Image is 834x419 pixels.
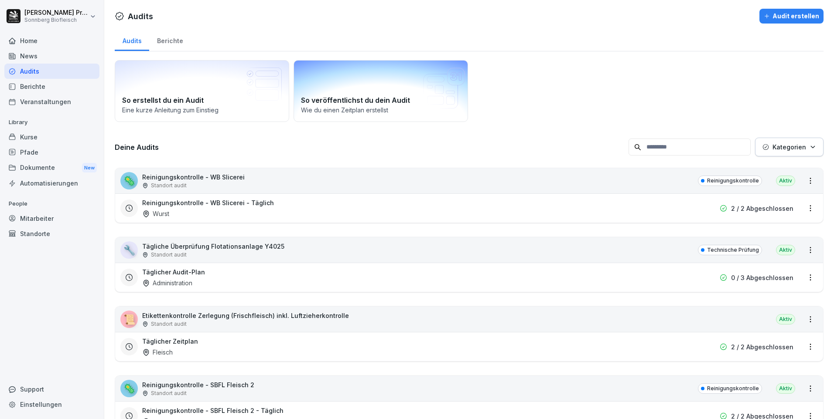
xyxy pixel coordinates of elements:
h3: Täglicher Audit-Plan [142,267,205,277]
h3: Reinigungskontrolle - WB Slicerei - Täglich [142,198,274,207]
p: Wie du einen Zeitplan erstellst [301,105,461,115]
a: So erstellst du ein AuditEine kurze Anleitung zum Einstieg [115,60,289,122]
p: People [4,197,99,211]
a: Einstellungen [4,397,99,412]
p: Standort audit [151,389,187,397]
div: Wurst [142,209,169,218]
p: 2 / 2 Abgeschlossen [731,204,793,213]
a: DokumenteNew [4,160,99,176]
div: 📜 [120,311,138,328]
div: Support [4,382,99,397]
p: 0 / 3 Abgeschlossen [731,273,793,282]
a: News [4,48,99,64]
a: Mitarbeiter [4,211,99,226]
p: Reinigungskontrolle [707,385,759,392]
div: Audit erstellen [764,11,819,21]
h2: So veröffentlichst du dein Audit [301,95,461,105]
p: Library [4,115,99,129]
div: New [82,163,97,173]
p: Sonnberg Biofleisch [24,17,88,23]
a: Berichte [4,79,99,94]
div: 🔧 [120,241,138,259]
a: Standorte [4,226,99,241]
h2: So erstellst du ein Audit [122,95,282,105]
p: [PERSON_NAME] Preßlauer [24,9,88,17]
div: Fleisch [142,348,173,357]
a: Berichte [149,29,191,51]
a: Audits [115,29,149,51]
h1: Audits [128,10,153,22]
a: Home [4,33,99,48]
div: 🦠 [120,380,138,397]
h3: Deine Audits [115,142,624,152]
p: 2 / 2 Abgeschlossen [731,342,793,351]
div: Aktiv [776,176,795,186]
div: Administration [142,278,192,287]
p: Standort audit [151,251,187,259]
p: Tägliche Überprüfung Flotationsanlage Y4025 [142,242,284,251]
div: Aktiv [776,383,795,394]
a: Automatisierungen [4,176,99,191]
p: Reinigungskontrolle [707,177,759,185]
div: 🦠 [120,172,138,189]
p: Reinigungskontrolle - SBFL Fleisch 2 [142,380,254,389]
p: Etikettenkontrolle Zerlegung (Frischfleisch) inkl. Luftzieherkontrolle [142,311,349,320]
p: Kategorien [772,142,806,152]
p: Eine kurze Anleitung zum Einstieg [122,105,282,115]
h3: Reinigungskontrolle - SBFL Fleisch 2 - Täglich [142,406,284,415]
a: So veröffentlichst du dein AuditWie du einen Zeitplan erstellst [294,60,468,122]
a: Veranstaltungen [4,94,99,109]
div: Aktiv [776,245,795,255]
button: Audit erstellen [759,9,824,24]
button: Kategorien [755,138,824,156]
a: Kurse [4,129,99,145]
a: Pfade [4,145,99,160]
h3: Täglicher Zeitplan [142,337,198,346]
p: Reinigungskontrolle - WB Slicerei [142,172,245,182]
div: Dokumente [4,160,99,176]
p: Technische Prüfung [707,246,759,254]
p: Standort audit [151,182,187,189]
div: Aktiv [776,314,795,324]
p: Standort audit [151,320,187,328]
a: Audits [4,64,99,79]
